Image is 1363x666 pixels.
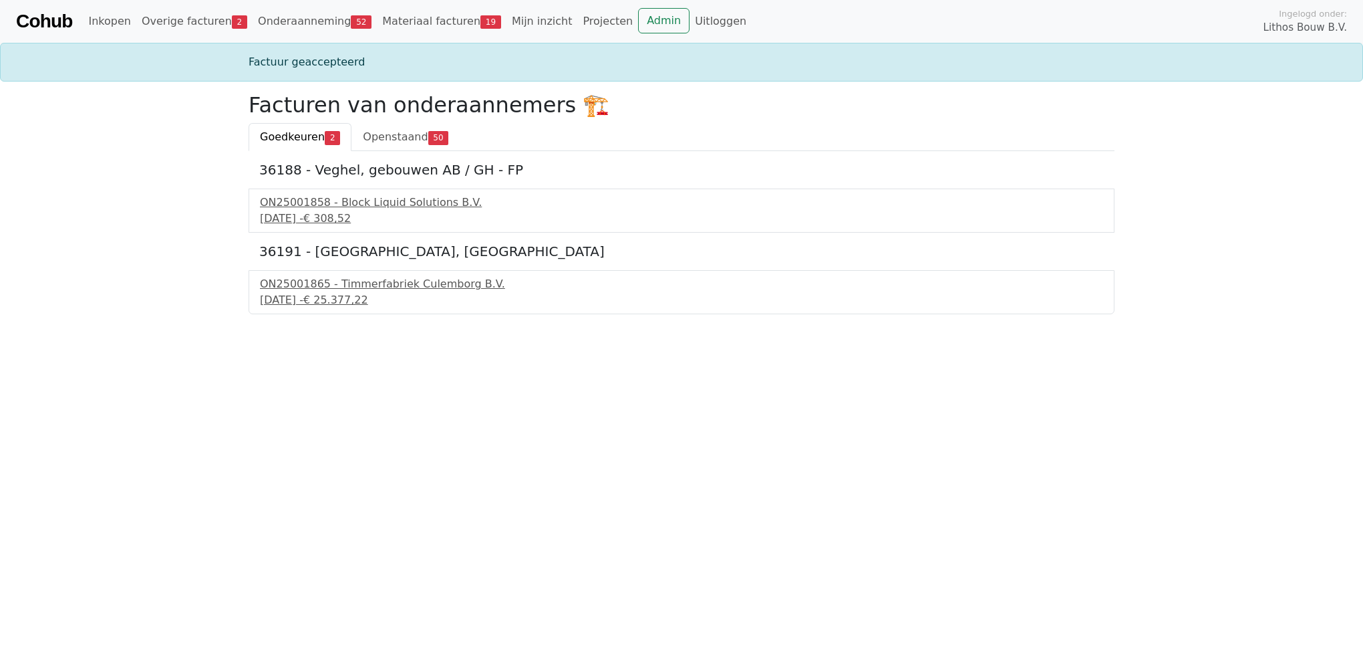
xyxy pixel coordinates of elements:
span: Ingelogd onder: [1279,7,1347,20]
a: Projecten [577,8,638,35]
div: [DATE] - [260,211,1103,227]
div: Factuur geaccepteerd [241,54,1122,70]
h2: Facturen van onderaannemers 🏗️ [249,92,1114,118]
div: ON25001858 - Block Liquid Solutions B.V. [260,195,1103,211]
span: 19 [480,15,501,29]
div: ON25001865 - Timmerfabriek Culemborg B.V. [260,276,1103,292]
a: Cohub [16,5,72,37]
span: € 25.377,22 [303,294,368,306]
span: 52 [351,15,371,29]
a: Inkopen [83,8,136,35]
span: Goedkeuren [260,130,325,143]
span: 2 [232,15,247,29]
a: Mijn inzicht [506,8,578,35]
a: Openstaand50 [351,123,460,151]
a: Materiaal facturen19 [377,8,506,35]
span: Lithos Bouw B.V. [1263,20,1347,35]
h5: 36191 - [GEOGRAPHIC_DATA], [GEOGRAPHIC_DATA] [259,243,1104,259]
span: Openstaand [363,130,428,143]
a: ON25001865 - Timmerfabriek Culemborg B.V.[DATE] -€ 25.377,22 [260,276,1103,308]
span: 2 [325,131,340,144]
a: Goedkeuren2 [249,123,351,151]
a: Admin [638,8,690,33]
a: ON25001858 - Block Liquid Solutions B.V.[DATE] -€ 308,52 [260,195,1103,227]
span: 50 [428,131,449,144]
a: Onderaanneming52 [253,8,377,35]
div: [DATE] - [260,292,1103,308]
a: Uitloggen [690,8,752,35]
span: € 308,52 [303,212,351,225]
a: Overige facturen2 [136,8,253,35]
h5: 36188 - Veghel, gebouwen AB / GH - FP [259,162,1104,178]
